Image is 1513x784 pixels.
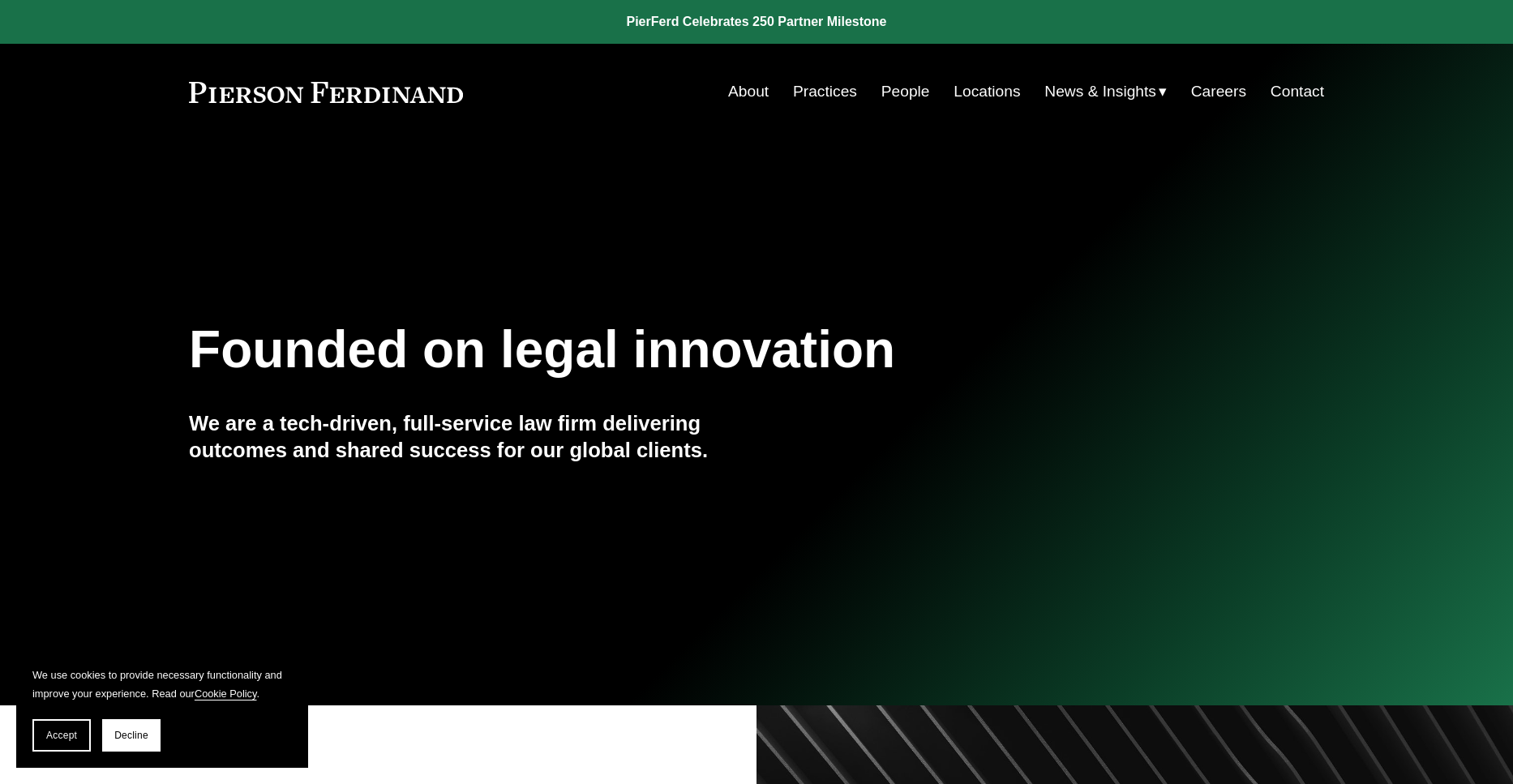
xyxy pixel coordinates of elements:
[1191,76,1246,107] a: Careers
[32,719,91,752] button: Accept
[16,649,308,768] section: Cookie banner
[114,730,148,741] span: Decline
[102,719,161,752] button: Decline
[793,76,857,107] a: Practices
[189,320,1135,379] h1: Founded on legal innovation
[195,688,257,700] a: Cookie Policy
[1271,76,1324,107] a: Contact
[189,410,756,463] h4: We are a tech-driven, full-service law firm delivering outcomes and shared success for our global...
[1044,78,1156,106] span: News & Insights
[881,76,930,107] a: People
[728,76,769,107] a: About
[1044,76,1167,107] a: folder dropdown
[954,76,1020,107] a: Locations
[32,666,292,703] p: We use cookies to provide necessary functionality and improve your experience. Read our .
[46,730,77,741] span: Accept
